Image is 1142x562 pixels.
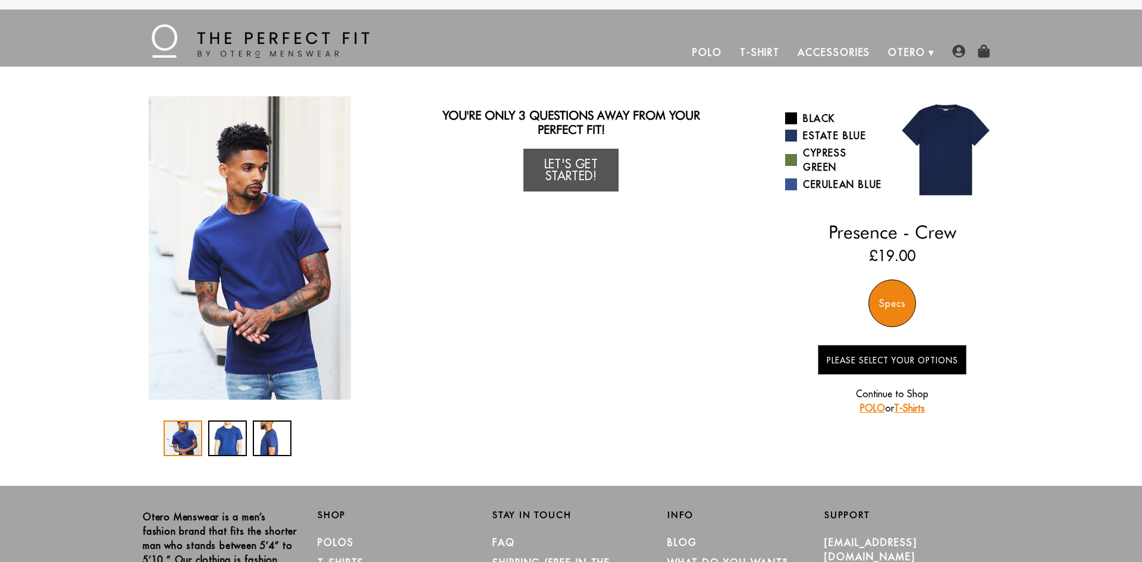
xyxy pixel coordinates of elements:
a: POLO [860,402,885,414]
a: Estate Blue [785,128,883,143]
img: The Perfect Fit - by Otero Menswear - Logo [152,24,369,58]
a: Polos [318,536,354,548]
h2: Stay in Touch [492,510,650,520]
h2: Support [824,510,999,520]
a: Accessories [789,38,879,67]
img: 013.jpg [892,96,999,203]
div: 3 / 3 [253,420,291,456]
a: Cypress Green [785,146,883,174]
h2: Presence - Crew [785,221,999,243]
p: Continue to Shop or [818,387,967,415]
a: Black [785,111,883,125]
h2: You're only 3 questions away from your perfect fit! [429,108,712,137]
a: Blog [667,536,697,548]
a: Polo [683,38,731,67]
button: Please Select Your Options [818,345,967,375]
a: Let's Get Started! [523,149,619,191]
img: user-account-icon.png [952,45,965,58]
h2: Shop [318,510,475,520]
a: T-Shirt [731,38,789,67]
ins: £19.00 [869,245,915,266]
div: 1 / 3 [164,420,202,456]
span: Please Select Your Options [827,355,958,366]
a: Otero [879,38,934,67]
div: 1 / 3 [143,96,357,400]
a: Cerulean Blue [785,177,883,191]
img: IMG_2428_copy_1024x1024_2x_54a29d56-2a4d-4dd6-a028-5652b32cc0ff_340x.jpg [149,96,351,400]
div: 2 / 3 [208,420,247,456]
div: Specs [868,280,916,327]
a: FAQ [492,536,515,548]
a: T-Shirts [894,402,925,414]
h2: Info [667,510,824,520]
img: shopping-bag-icon.png [977,45,990,58]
